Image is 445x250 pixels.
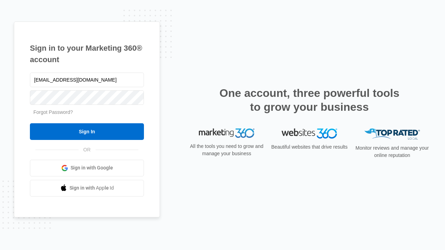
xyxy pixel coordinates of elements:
[30,180,144,197] a: Sign in with Apple Id
[33,109,73,115] a: Forgot Password?
[71,164,113,172] span: Sign in with Google
[30,73,144,87] input: Email
[30,42,144,65] h1: Sign in to your Marketing 360® account
[70,184,114,192] span: Sign in with Apple Id
[30,160,144,176] a: Sign in with Google
[353,144,431,159] p: Monitor reviews and manage your online reputation
[79,146,96,153] span: OR
[199,128,254,138] img: Marketing 360
[30,123,144,140] input: Sign In
[364,128,420,140] img: Top Rated Local
[270,143,348,151] p: Beautiful websites that drive results
[188,143,266,157] p: All the tools you need to grow and manage your business
[217,86,402,114] h2: One account, three powerful tools to grow your business
[282,128,337,139] img: Websites 360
